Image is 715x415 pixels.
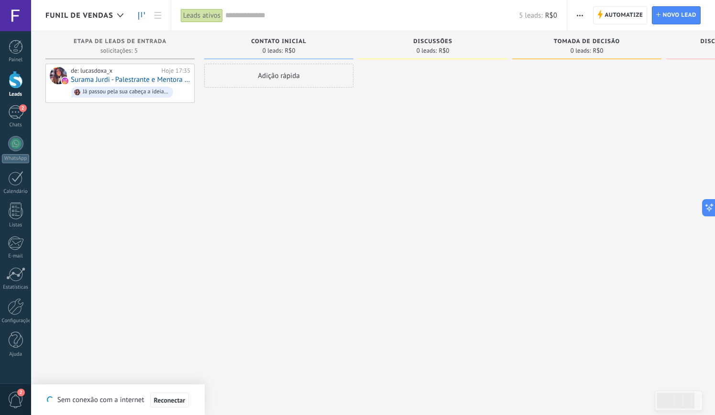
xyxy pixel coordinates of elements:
div: Leads [2,91,30,98]
span: 2 [19,104,27,112]
span: Reconectar [154,397,186,404]
img: instagram.svg [62,78,68,84]
span: Tomada de decisão [554,38,620,45]
div: de: lucasdoxa_x [71,67,158,75]
span: R$0 [545,11,557,20]
div: Ajuda [2,351,30,358]
div: Estatísticas [2,284,30,291]
span: 0 leads: [417,48,437,54]
span: Novo lead [663,7,696,24]
span: Funil de vendas [45,11,113,20]
div: Chats [2,122,30,128]
span: 2 [17,389,25,396]
span: Etapa de leads de entrada [74,38,166,45]
span: R$0 [593,48,603,54]
div: Listas [2,222,30,228]
div: Surama Jurdi - Palestrante e Mentora de Líderes [50,67,67,84]
div: Configurações [2,318,30,324]
a: Novo lead [652,6,701,24]
span: Automatize [605,7,643,24]
a: Automatize [593,6,647,24]
div: Leads ativos [181,9,223,22]
div: WhatsApp [2,154,29,163]
div: Hoje 17:35 [162,67,190,75]
div: Calendário [2,189,30,195]
div: Painel [2,57,30,63]
div: Tomada de decisão [517,38,657,46]
div: Discussões [363,38,503,46]
span: Contato inicial [251,38,306,45]
span: Discussões [413,38,452,45]
button: Reconectar [150,393,189,408]
span: 0 leads: [571,48,591,54]
span: 0 leads: [263,48,283,54]
span: 5 leads: [519,11,542,20]
a: Surama Jurdi - Palestrante e Mentora de Líderes [71,76,190,84]
div: E-mail [2,253,30,259]
span: R$0 [285,48,295,54]
span: solicitações: 5 [100,48,138,54]
div: Sem conexão com a internet [47,392,189,408]
div: Já passou pela sua cabeça a ideia de publicar um livro? Hoje em dia, além do método tradicional d... [83,89,169,95]
div: Adição rápida [204,64,353,88]
div: Etapa de leads de entrada [50,38,190,46]
div: Contato inicial [209,38,349,46]
span: R$0 [439,48,449,54]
